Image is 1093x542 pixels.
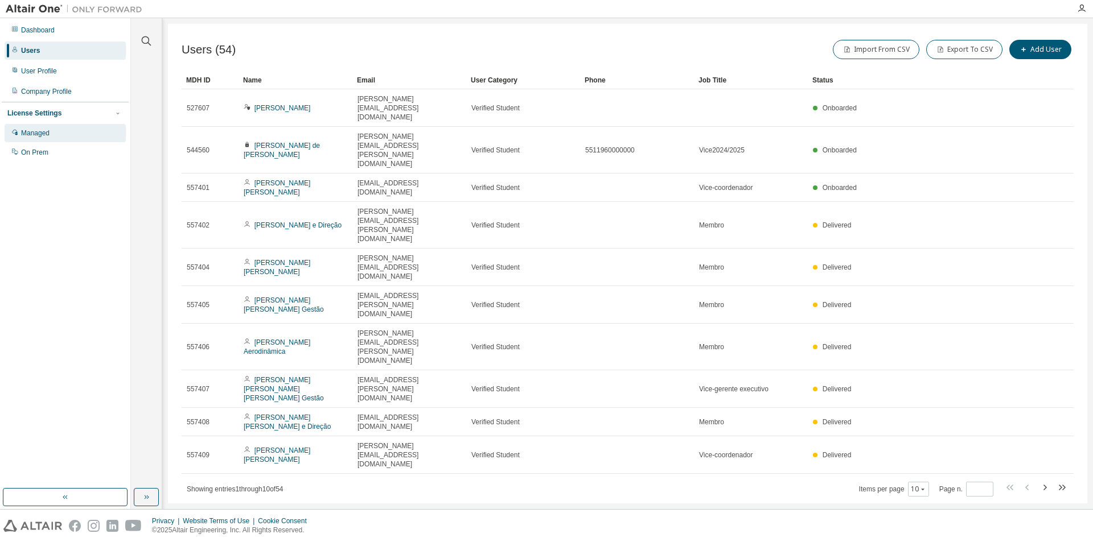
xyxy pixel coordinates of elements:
[699,450,753,460] span: Vice-coordenador
[823,221,852,229] span: Delivered
[926,40,1002,59] button: Export To CSV
[833,40,919,59] button: Import From CSV
[152,526,314,535] p: © 2025 Altair Engineering, Inc. All Rights Reserved.
[471,342,520,351] span: Verified Student
[187,342,209,351] span: 557406
[244,376,324,402] a: [PERSON_NAME] [PERSON_NAME] [PERSON_NAME] Gestão
[187,183,209,192] span: 557401
[1009,40,1071,59] button: Add User
[187,450,209,460] span: 557409
[69,520,81,532] img: facebook.svg
[244,413,331,431] a: [PERSON_NAME] [PERSON_NAME] e Direção
[471,263,520,272] span: Verified Student
[699,221,724,230] span: Membro
[471,417,520,427] span: Verified Student
[358,254,461,281] span: [PERSON_NAME][EMAIL_ADDRESS][DOMAIN_NAME]
[471,71,576,89] div: User Category
[125,520,142,532] img: youtube.svg
[939,482,993,497] span: Page n.
[357,71,462,89] div: Email
[823,146,857,154] span: Onboarded
[21,87,72,96] div: Company Profile
[187,384,209,394] span: 557407
[152,516,183,526] div: Privacy
[699,146,745,155] span: Vice2024/2025
[358,413,461,431] span: [EMAIL_ADDRESS][DOMAIN_NAME]
[471,450,520,460] span: Verified Student
[244,142,320,159] a: [PERSON_NAME] de [PERSON_NAME]
[186,71,234,89] div: MDH ID
[471,183,520,192] span: Verified Student
[3,520,62,532] img: altair_logo.svg
[358,329,461,365] span: [PERSON_NAME][EMAIL_ADDRESS][PERSON_NAME][DOMAIN_NAME]
[471,221,520,230] span: Verified Student
[823,385,852,393] span: Delivered
[21,67,57,76] div: User Profile
[187,263,209,272] span: 557404
[823,343,852,351] span: Delivered
[244,338,310,355] a: [PERSON_NAME] Aerodinâmica
[358,179,461,197] span: [EMAIL_ADDRESS][DOMAIN_NAME]
[471,384,520,394] span: Verified Student
[859,482,929,497] span: Items per page
[823,263,852,271] span: Delivered
[358,207,461,243] span: [PERSON_NAME][EMAIL_ADDRESS][PERSON_NAME][DOMAIN_NAME]
[471,300,520,309] span: Verified Student
[21,129,50,138] div: Managed
[585,71,689,89] div: Phone
[244,446,310,464] a: [PERSON_NAME] [PERSON_NAME]
[187,104,209,113] span: 527607
[699,417,724,427] span: Membro
[243,71,348,89] div: Name
[823,301,852,309] span: Delivered
[823,184,857,192] span: Onboarded
[823,418,852,426] span: Delivered
[187,221,209,230] span: 557402
[244,296,324,313] a: [PERSON_NAME] [PERSON_NAME] Gestão
[699,183,753,192] span: Vice-coordenador
[106,520,118,532] img: linkedin.svg
[699,300,724,309] span: Membro
[187,300,209,309] span: 557405
[182,43,236,56] span: Users (54)
[823,104,857,112] span: Onboarded
[699,263,724,272] span: Membro
[699,384,769,394] span: Vice-gerente executivo
[244,179,310,196] a: [PERSON_NAME] [PERSON_NAME]
[6,3,148,15] img: Altair One
[471,104,520,113] span: Verified Student
[358,291,461,318] span: [EMAIL_ADDRESS][PERSON_NAME][DOMAIN_NAME]
[254,104,311,112] a: [PERSON_NAME]
[21,26,55,35] div: Dashboard
[698,71,803,89] div: Job Title
[358,94,461,122] span: [PERSON_NAME][EMAIL_ADDRESS][DOMAIN_NAME]
[699,342,724,351] span: Membro
[21,148,48,157] div: On Prem
[471,146,520,155] span: Verified Student
[358,441,461,469] span: [PERSON_NAME][EMAIL_ADDRESS][DOMAIN_NAME]
[358,132,461,168] span: [PERSON_NAME][EMAIL_ADDRESS][PERSON_NAME][DOMAIN_NAME]
[258,516,313,526] div: Cookie Consent
[7,109,61,118] div: License Settings
[812,71,1005,89] div: Status
[88,520,100,532] img: instagram.svg
[183,516,258,526] div: Website Terms of Use
[585,146,635,155] span: 5511960000000
[254,221,342,229] a: [PERSON_NAME] e Direção
[187,485,283,493] span: Showing entries 1 through 10 of 54
[823,451,852,459] span: Delivered
[21,46,40,55] div: Users
[911,485,926,494] button: 10
[187,146,209,155] span: 544560
[187,417,209,427] span: 557408
[358,375,461,403] span: [EMAIL_ADDRESS][PERSON_NAME][DOMAIN_NAME]
[244,259,310,276] a: [PERSON_NAME] [PERSON_NAME]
